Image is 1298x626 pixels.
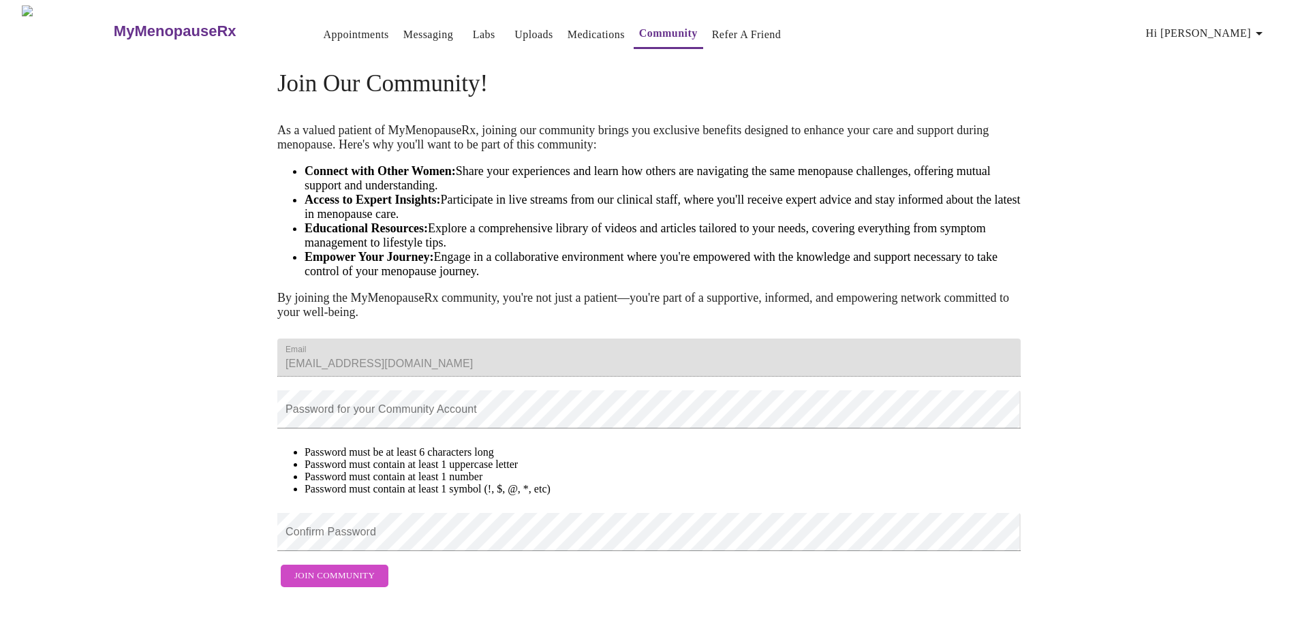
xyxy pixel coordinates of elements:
[305,483,1021,495] li: Password must contain at least 1 symbol (!, $, @, *, etc)
[639,24,698,43] a: Community
[1141,20,1273,47] button: Hi [PERSON_NAME]
[324,25,389,44] a: Appointments
[707,21,787,48] button: Refer a Friend
[305,221,1021,250] li: Explore a comprehensive library of videos and articles tailored to your needs, covering everythin...
[398,21,459,48] button: Messaging
[305,164,456,178] strong: Connect with Other Women:
[114,22,236,40] h3: MyMenopauseRx
[514,25,553,44] a: Uploads
[305,250,1021,279] li: Engage in a collaborative environment where you're empowered with the knowledge and support neces...
[712,25,782,44] a: Refer a Friend
[403,25,453,44] a: Messaging
[634,20,703,49] button: Community
[462,21,506,48] button: Labs
[294,568,375,584] span: Join Community
[305,193,441,206] strong: Access to Expert Insights:
[473,25,495,44] a: Labs
[305,250,434,264] strong: Empower Your Journey:
[1146,24,1267,43] span: Hi [PERSON_NAME]
[277,291,1021,319] p: By joining the MyMenopauseRx community, you're not just a patient—you're part of a supportive, in...
[568,25,625,44] a: Medications
[562,21,630,48] button: Medications
[305,471,1021,483] li: Password must contain at least 1 number
[22,5,112,57] img: MyMenopauseRx Logo
[318,21,395,48] button: Appointments
[277,123,1021,152] p: As a valued patient of MyMenopauseRx, joining our community brings you exclusive benefits designe...
[281,565,388,587] button: Join Community
[112,7,290,55] a: MyMenopauseRx
[305,221,428,235] strong: Educational Resources:
[305,193,1021,221] li: Participate in live streams from our clinical staff, where you'll receive expert advice and stay ...
[305,446,1021,458] li: Password must be at least 6 characters long
[277,70,1021,97] h4: Join Our Community!
[509,21,559,48] button: Uploads
[305,164,1021,193] li: Share your experiences and learn how others are navigating the same menopause challenges, offerin...
[305,458,1021,471] li: Password must contain at least 1 uppercase letter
